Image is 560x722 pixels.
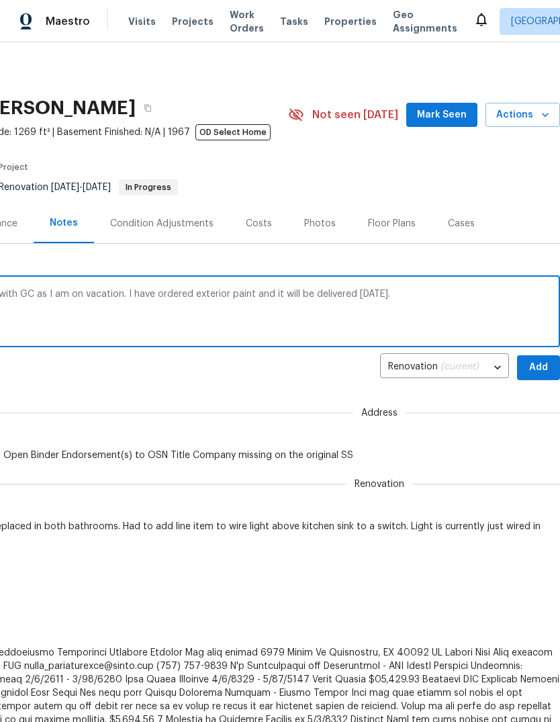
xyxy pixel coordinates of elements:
span: Geo Assignments [393,8,457,35]
span: Work Orders [230,8,264,35]
span: [DATE] [83,183,111,192]
div: Notes [50,216,78,230]
span: Not seen [DATE] [312,108,398,122]
button: Add [517,355,560,380]
div: Renovation (current) [380,351,509,384]
span: OD Select Home [195,124,271,140]
span: [DATE] [51,183,79,192]
span: Renovation [346,478,412,491]
button: Actions [485,103,560,128]
span: Tasks [280,17,308,26]
span: Add [528,359,549,376]
button: Copy Address [136,96,160,120]
div: Condition Adjustments [110,217,214,230]
div: Costs [246,217,272,230]
span: (current) [440,362,479,371]
span: Maestro [46,15,90,28]
div: Floor Plans [368,217,416,230]
span: Visits [128,15,156,28]
span: Projects [172,15,214,28]
span: Address [353,406,406,420]
button: Mark Seen [406,103,477,128]
span: Properties [324,15,377,28]
span: In Progress [120,183,177,191]
div: Cases [448,217,475,230]
span: Mark Seen [417,107,467,124]
span: Actions [496,107,549,124]
div: Photos [304,217,336,230]
span: - [51,183,111,192]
